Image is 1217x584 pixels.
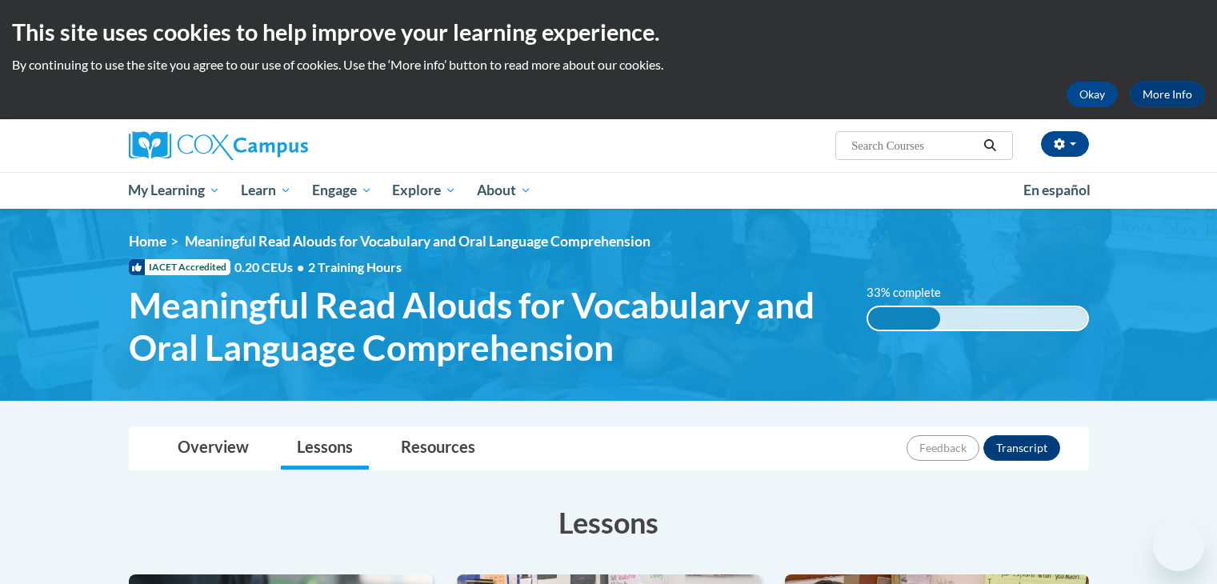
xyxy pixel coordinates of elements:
[234,258,308,276] span: 0.20 CEUs
[867,284,959,302] label: 33% complete
[128,181,220,200] span: My Learning
[850,136,978,155] input: Search Courses
[907,435,979,461] button: Feedback
[1023,182,1091,198] span: En español
[129,502,1089,542] h3: Lessons
[105,172,1113,209] div: Main menu
[118,172,231,209] a: My Learning
[185,233,651,250] span: Meaningful Read Alouds for Vocabulary and Oral Language Comprehension
[983,435,1060,461] button: Transcript
[1013,174,1101,207] a: En español
[12,16,1205,48] h2: This site uses cookies to help improve your learning experience.
[477,181,531,200] span: About
[241,181,291,200] span: Learn
[12,56,1205,74] p: By continuing to use the site you agree to our use of cookies. Use the ‘More info’ button to read...
[281,427,369,470] a: Lessons
[1041,131,1089,157] button: Account Settings
[129,259,230,275] span: IACET Accredited
[230,172,302,209] a: Learn
[868,307,940,330] div: 33% complete
[312,181,372,200] span: Engage
[382,172,466,209] a: Explore
[978,136,1002,155] button: Search
[129,131,308,160] img: Cox Campus
[1153,520,1204,571] iframe: Button to launch messaging window
[385,427,491,470] a: Resources
[129,284,843,369] span: Meaningful Read Alouds for Vocabulary and Oral Language Comprehension
[392,181,456,200] span: Explore
[1130,82,1205,107] a: More Info
[129,131,433,160] a: Cox Campus
[466,172,542,209] a: About
[162,427,265,470] a: Overview
[308,259,402,274] span: 2 Training Hours
[297,259,304,274] span: •
[1067,82,1118,107] button: Okay
[302,172,382,209] a: Engage
[129,233,166,250] a: Home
